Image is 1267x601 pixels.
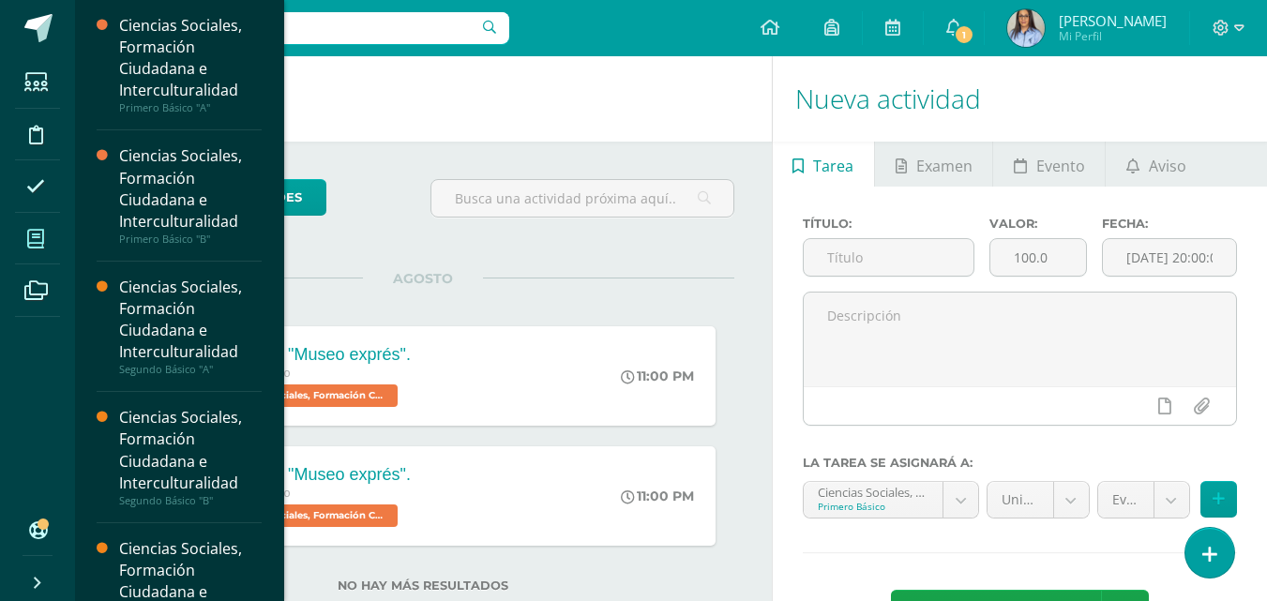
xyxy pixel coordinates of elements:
[119,145,262,245] a: Ciencias Sociales, Formación Ciudadana e InterculturalidadPrimero Básico "B"
[804,482,978,518] a: Ciencias Sociales, Formación Ciudadana e Interculturalidad 'A'Primero Básico
[119,101,262,114] div: Primero Básico "A"
[113,578,734,593] label: No hay más resultados
[210,345,411,365] div: Actividad: "Museo exprés".
[795,56,1244,142] h1: Nueva actividad
[210,465,411,485] div: Actividad: "Museo exprés".
[363,270,483,287] span: AGOSTO
[119,277,262,363] div: Ciencias Sociales, Formación Ciudadana e Interculturalidad
[119,233,262,246] div: Primero Básico "B"
[818,482,928,500] div: Ciencias Sociales, Formación Ciudadana e Interculturalidad 'A'
[988,482,1089,518] a: Unidad 3
[119,145,262,232] div: Ciencias Sociales, Formación Ciudadana e Interculturalidad
[119,277,262,376] a: Ciencias Sociales, Formación Ciudadana e InterculturalidadSegundo Básico "A"
[990,239,1086,276] input: Puntos máximos
[1106,142,1206,187] a: Aviso
[210,504,398,527] span: Ciencias Sociales, Formación Ciudadana e Interculturalidad 'B'
[954,24,974,45] span: 1
[1149,143,1186,188] span: Aviso
[621,368,694,384] div: 11:00 PM
[773,142,874,187] a: Tarea
[1103,239,1236,276] input: Fecha de entrega
[621,488,694,504] div: 11:00 PM
[119,494,262,507] div: Segundo Básico "B"
[119,407,262,506] a: Ciencias Sociales, Formación Ciudadana e InterculturalidadSegundo Básico "B"
[1007,9,1045,47] img: 70b1105214193c847cd35a8087b967c7.png
[119,15,262,101] div: Ciencias Sociales, Formación Ciudadana e Interculturalidad
[1059,28,1167,44] span: Mi Perfil
[1059,11,1167,30] span: [PERSON_NAME]
[119,15,262,114] a: Ciencias Sociales, Formación Ciudadana e InterculturalidadPrimero Básico "A"
[87,12,509,44] input: Busca un usuario...
[431,180,732,217] input: Busca una actividad próxima aquí...
[989,217,1087,231] label: Valor:
[803,217,975,231] label: Título:
[1102,217,1237,231] label: Fecha:
[98,56,749,142] h1: Actividades
[1112,482,1139,518] span: Evaluación (30.0%)
[818,500,928,513] div: Primero Básico
[875,142,992,187] a: Examen
[119,407,262,493] div: Ciencias Sociales, Formación Ciudadana e Interculturalidad
[1098,482,1189,518] a: Evaluación (30.0%)
[993,142,1105,187] a: Evento
[210,384,398,407] span: Ciencias Sociales, Formación Ciudadana e Interculturalidad 'A'
[916,143,973,188] span: Examen
[1036,143,1085,188] span: Evento
[804,239,974,276] input: Título
[813,143,853,188] span: Tarea
[119,363,262,376] div: Segundo Básico "A"
[803,456,1237,470] label: La tarea se asignará a:
[1002,482,1039,518] span: Unidad 3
